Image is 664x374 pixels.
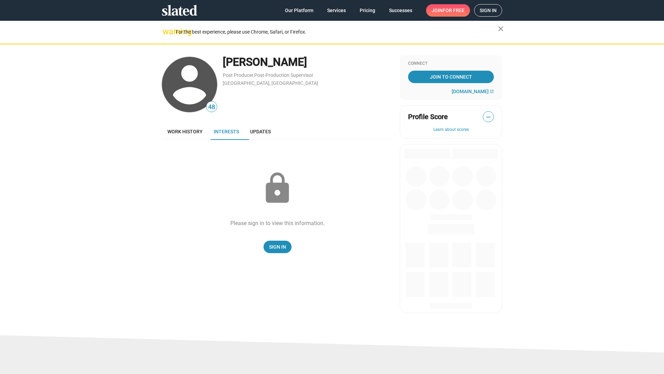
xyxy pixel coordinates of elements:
span: Join [432,4,464,17]
span: for free [443,4,464,17]
div: Connect [408,61,494,66]
div: Please sign in to view this information. [230,220,325,227]
span: Our Platform [285,4,313,17]
span: Sign in [480,5,497,16]
mat-icon: lock [260,171,295,206]
a: Services [322,4,351,17]
span: Work history [167,129,203,134]
a: Sign in [474,4,502,17]
span: Join To Connect [409,71,492,83]
button: Learn about scores [408,127,494,133]
span: Sign In [269,241,286,253]
span: Updates [250,129,271,134]
a: Updates [245,123,276,140]
span: 48 [206,103,217,112]
a: [GEOGRAPHIC_DATA], [GEOGRAPHIC_DATA] [223,80,318,86]
a: Our Platform [279,4,319,17]
a: Post-Production Supervisor [254,72,313,78]
span: Services [327,4,346,17]
mat-icon: open_in_new [490,89,494,93]
a: Work history [162,123,208,140]
mat-icon: close [497,25,505,33]
span: Profile Score [408,112,448,122]
a: Pricing [354,4,381,17]
a: Joinfor free [426,4,470,17]
span: Pricing [360,4,375,17]
span: [DOMAIN_NAME] [452,89,489,94]
div: For the best experience, please use Chrome, Safari, or Firefox. [176,27,498,37]
a: Successes [384,4,418,17]
span: — [483,113,494,122]
a: Interests [208,123,245,140]
mat-icon: warning [163,27,171,36]
a: Post Producer [223,72,253,78]
a: [DOMAIN_NAME] [452,89,494,94]
div: [PERSON_NAME] [223,55,393,70]
span: Interests [214,129,239,134]
a: Join To Connect [408,71,494,83]
a: Sign In [264,241,292,253]
span: Successes [389,4,412,17]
